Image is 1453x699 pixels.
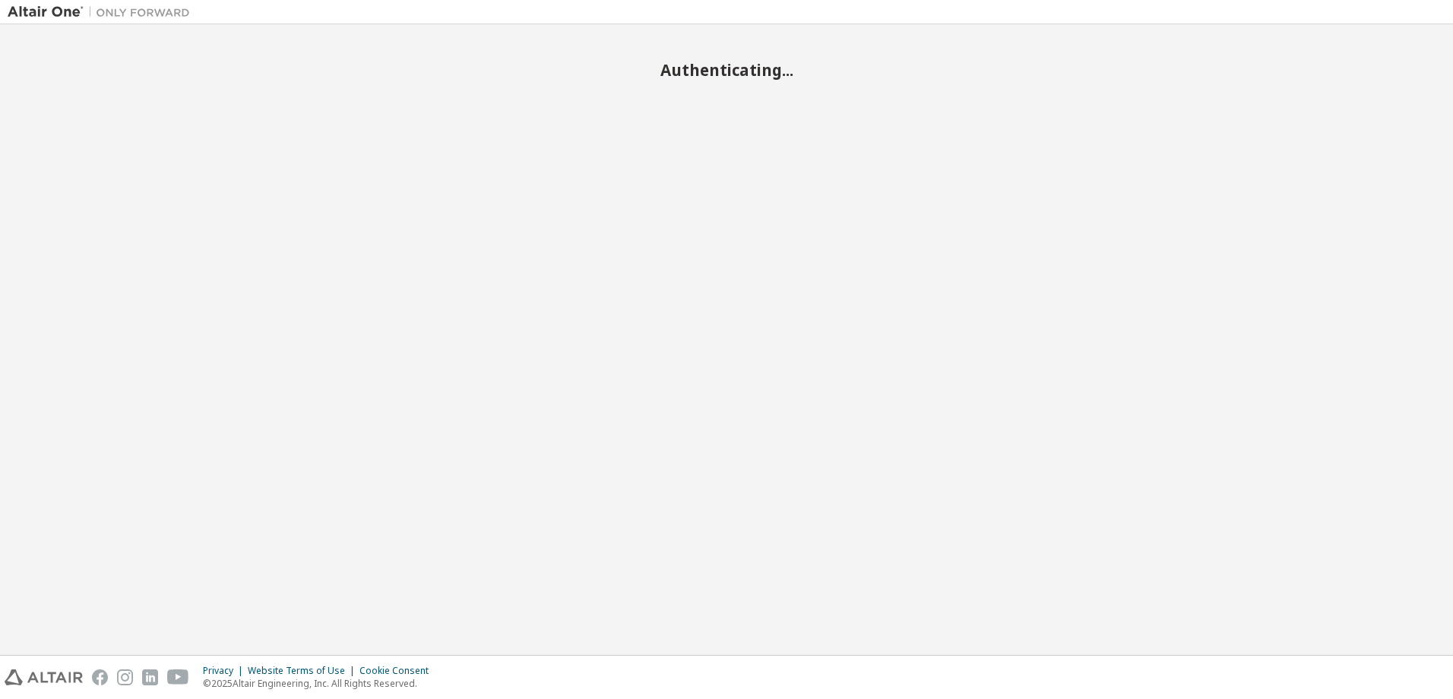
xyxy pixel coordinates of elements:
[142,669,158,685] img: linkedin.svg
[203,677,438,690] p: © 2025 Altair Engineering, Inc. All Rights Reserved.
[203,665,248,677] div: Privacy
[359,665,438,677] div: Cookie Consent
[167,669,189,685] img: youtube.svg
[5,669,83,685] img: altair_logo.svg
[248,665,359,677] div: Website Terms of Use
[117,669,133,685] img: instagram.svg
[92,669,108,685] img: facebook.svg
[8,5,198,20] img: Altair One
[8,60,1445,80] h2: Authenticating...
